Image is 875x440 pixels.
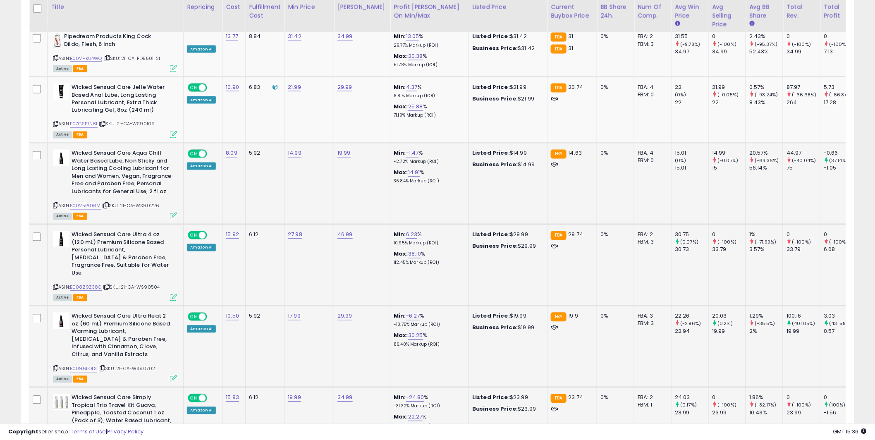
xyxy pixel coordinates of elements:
img: 31isfj6+U2L._SL40_.jpg [53,313,69,329]
div: 22 [675,99,708,106]
a: B00V5PL06M [70,203,101,210]
div: % [394,251,462,266]
div: 34.99 [787,48,820,55]
div: 0% [600,150,628,157]
span: ON [189,232,199,239]
span: | SKU: 21-CA-WS90109 [99,121,155,127]
small: (401.05%) [792,320,815,327]
small: (0%) [675,91,686,98]
span: 2025-10-8 15:36 GMT [833,428,867,435]
div: 22 [712,99,746,106]
div: % [394,394,462,409]
p: 8.81% Markup (ROI) [394,93,462,99]
div: 2.43% [749,33,783,40]
b: Listed Price: [472,231,510,239]
div: Amazon AI [187,244,216,251]
div: FBA: 3 [638,313,665,320]
span: 31 [569,32,574,40]
a: Privacy Policy [107,428,143,435]
p: 36.84% Markup (ROI) [394,179,462,184]
small: (37.14%) [829,158,848,164]
div: 2% [749,328,783,335]
div: 52.43% [749,48,783,55]
a: 38.10 [408,250,421,258]
div: FBA: 2 [638,394,665,402]
div: 0.57 [824,328,857,335]
div: 0 [712,394,746,402]
small: (-82.17%) [755,402,776,409]
small: (0.2%) [717,320,733,327]
div: 34.99 [712,48,746,55]
small: FBA [551,45,566,54]
small: (-63.36%) [755,158,779,164]
div: Title [51,3,180,12]
img: 319wvODI6rL._SL40_.jpg [53,33,62,49]
p: 86.40% Markup (ROI) [394,342,462,348]
b: Max: [394,169,408,177]
a: 27.98 [288,231,302,239]
p: -10.75% Markup (ROI) [394,322,462,328]
small: (-9.78%) [680,41,700,48]
p: 29.77% Markup (ROI) [394,43,462,48]
b: Business Price: [472,324,518,332]
div: ASIN: [53,150,177,219]
span: All listings currently available for purchase on Amazon [53,376,72,383]
div: 0 [787,231,820,239]
a: 46.99 [337,231,353,239]
div: 0 [824,394,857,402]
b: Min: [394,83,406,91]
a: 19.99 [337,149,351,158]
div: 44.97 [787,150,820,157]
b: Max: [394,332,408,340]
div: FBM: 3 [638,41,665,48]
span: FBA [73,294,87,301]
b: Pipedream Products King Cock Dildo, Flesh, 6 Inch [64,33,165,50]
div: $21.99 [472,84,541,91]
b: Business Price: [472,242,518,250]
b: Max: [394,413,408,421]
b: Min: [394,231,406,239]
div: 5.73 [824,84,857,91]
a: -6.27 [406,312,420,320]
div: $31.42 [472,45,541,52]
div: Current Buybox Price [551,3,593,20]
div: Num of Comp. [638,3,668,20]
small: FBA [551,33,566,42]
b: Listed Price: [472,83,510,91]
div: 17.28 [824,99,857,106]
div: Cost [226,3,242,12]
b: Business Price: [472,95,518,103]
div: 0 [824,231,857,239]
div: $23.99 [472,394,541,402]
div: $29.99 [472,231,541,239]
div: 87.97 [787,84,820,91]
span: FBA [73,376,87,383]
small: (-100%) [717,41,736,48]
img: 31hEWlcGrPL._SL40_.jpg [53,150,69,166]
div: 19.99 [712,328,746,335]
div: 33.79 [787,246,820,253]
div: Repricing [187,3,219,12]
small: (-40.04%) [792,158,816,164]
div: 1% [749,231,783,239]
div: 56.14% [749,165,783,172]
div: Amazon AI [187,45,216,53]
div: Amazon AI [187,163,216,170]
small: (0.07%) [680,239,698,246]
a: -24.80 [406,394,424,402]
div: Avg Win Price [675,3,705,20]
small: (-93.24%) [755,91,778,98]
small: FBA [551,150,566,159]
div: % [394,231,462,246]
div: FBA: 4 [638,84,665,91]
small: FBA [551,231,566,240]
div: Amazon AI [187,407,216,414]
div: 20.03 [712,313,746,320]
p: 71.19% Markup (ROI) [394,113,462,119]
div: FBM: 3 [638,239,665,246]
div: 19.99 [787,328,820,335]
small: (-100%) [829,239,848,246]
div: ASIN: [53,33,177,71]
a: 14.99 [288,149,301,158]
div: 1.29% [749,313,783,320]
